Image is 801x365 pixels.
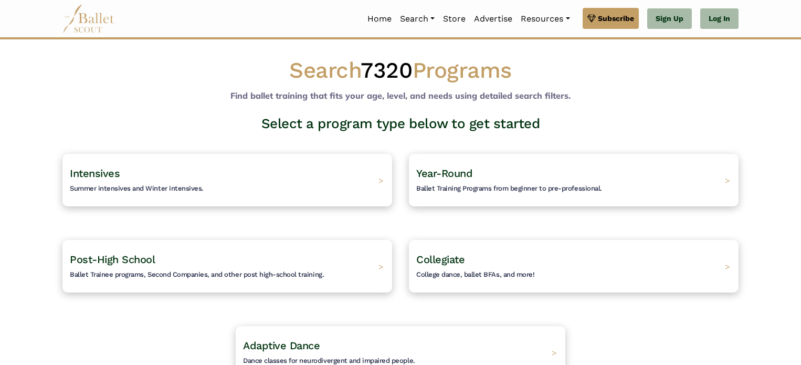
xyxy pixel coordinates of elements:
span: Summer intensives and Winter intensives. [70,184,204,192]
a: Sign Up [647,8,692,29]
a: IntensivesSummer intensives and Winter intensives. > [62,154,392,206]
h3: Select a program type below to get started [54,115,747,133]
span: Adaptive Dance [243,339,320,352]
span: > [725,175,730,185]
span: Dance classes for neurodivergent and impaired people. [243,357,415,364]
span: Subscribe [598,13,634,24]
span: College dance, ballet BFAs, and more! [416,270,534,278]
span: Collegiate [416,253,465,266]
a: Log In [700,8,739,29]
span: Post-High School [70,253,155,266]
span: Ballet Trainee programs, Second Companies, and other post high-school training. [70,270,324,278]
a: CollegiateCollege dance, ballet BFAs, and more! > [409,240,739,293]
a: Search [396,8,439,30]
span: Year-Round [416,167,472,180]
span: > [378,175,384,185]
span: 7320 [361,57,412,83]
a: Year-RoundBallet Training Programs from beginner to pre-professional. > [409,154,739,206]
a: Home [363,8,396,30]
a: Subscribe [583,8,639,29]
h1: Search Programs [62,56,739,85]
a: Advertise [470,8,517,30]
span: Ballet Training Programs from beginner to pre-professional. [416,184,602,192]
span: > [378,261,384,272]
a: Resources [517,8,574,30]
img: gem.svg [587,13,596,24]
span: > [725,261,730,272]
b: Find ballet training that fits your age, level, and needs using detailed search filters. [230,90,571,101]
a: Store [439,8,470,30]
a: Post-High SchoolBallet Trainee programs, Second Companies, and other post high-school training. > [62,240,392,293]
span: Intensives [70,167,120,180]
span: > [552,347,557,358]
